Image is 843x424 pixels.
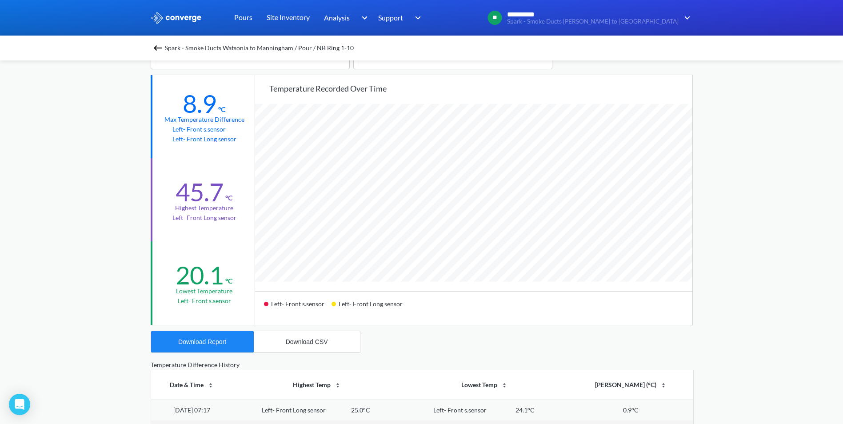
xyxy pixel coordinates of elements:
[151,360,693,370] div: Temperature Difference History
[351,405,370,415] div: 25.0°C
[207,382,214,389] img: sort-icon.svg
[151,370,233,400] th: Date & Time
[679,12,693,23] img: downArrow.svg
[515,405,535,415] div: 24.1°C
[378,12,403,23] span: Support
[152,43,163,53] img: backspace.svg
[151,331,254,352] button: Download Report
[501,382,508,389] img: sort-icon.svg
[176,260,224,290] div: 20.1
[151,12,202,24] img: logo_ewhite.svg
[164,115,244,124] div: Max temperature difference
[332,297,410,318] div: Left- Front Long sensor
[175,203,233,213] div: Highest temperature
[233,370,401,400] th: Highest Temp
[356,12,370,23] img: downArrow.svg
[286,338,328,345] div: Download CSV
[401,370,569,400] th: Lowest Temp
[264,297,332,318] div: Left- Front s.sensor
[178,338,226,345] div: Download Report
[178,296,231,306] p: Left- Front s.sensor
[176,177,224,207] div: 45.7
[409,12,423,23] img: downArrow.svg
[151,400,233,420] td: [DATE] 07:17
[165,42,354,54] span: Spark - Smoke Ducts Watsonia to Manningham / Pour / NB Ring 1-10
[172,213,236,223] p: Left- Front Long sensor
[176,286,232,296] div: Lowest temperature
[569,370,693,400] th: [PERSON_NAME] (°C)
[254,331,360,352] button: Download CSV
[269,82,692,95] div: Temperature recorded over time
[507,18,679,25] span: Spark - Smoke Ducts [PERSON_NAME] to [GEOGRAPHIC_DATA]
[660,382,667,389] img: sort-icon.svg
[183,88,216,119] div: 8.9
[433,405,487,415] div: Left- Front s.sensor
[9,394,30,415] div: Open Intercom Messenger
[172,134,236,144] p: Left- Front Long sensor
[172,124,236,134] p: Left- Front s.sensor
[262,405,326,415] div: Left- Front Long sensor
[569,400,693,420] td: 0.9°C
[324,12,350,23] span: Analysis
[334,382,341,389] img: sort-icon.svg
